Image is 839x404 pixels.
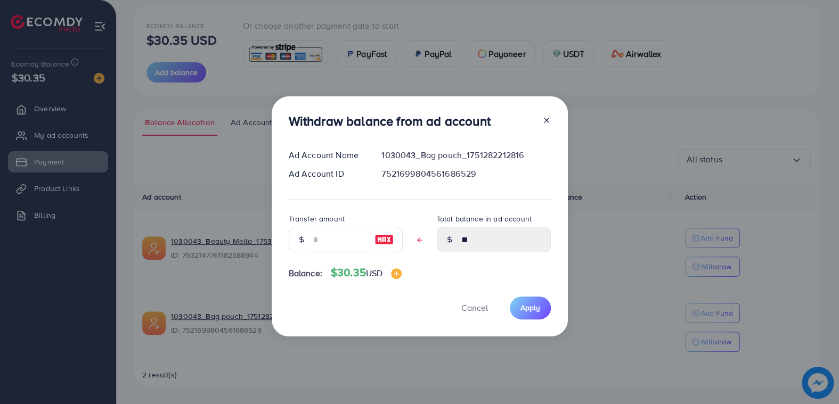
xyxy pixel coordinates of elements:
[373,168,559,180] div: 7521699804561686529
[289,113,491,129] h3: Withdraw balance from ad account
[520,302,540,313] span: Apply
[437,213,532,224] label: Total balance in ad account
[366,267,382,279] span: USD
[280,168,373,180] div: Ad Account ID
[448,296,501,319] button: Cancel
[289,213,345,224] label: Transfer amount
[510,296,551,319] button: Apply
[280,149,373,161] div: Ad Account Name
[461,302,488,314] span: Cancel
[373,149,559,161] div: 1030043_Bag pouch_1751282212816
[289,267,322,279] span: Balance:
[391,268,402,279] img: image
[374,233,394,246] img: image
[331,266,402,279] h4: $30.35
